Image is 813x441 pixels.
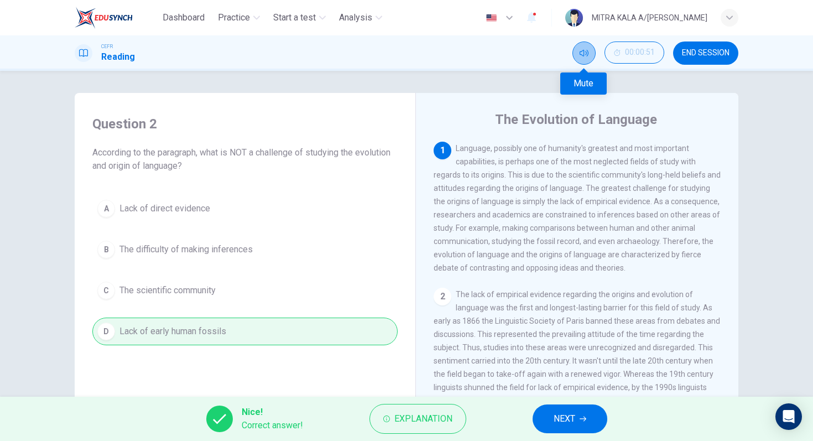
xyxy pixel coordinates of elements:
[434,288,451,305] div: 2
[625,48,655,57] span: 00:00:51
[218,11,250,24] span: Practice
[673,41,738,65] button: END SESSION
[565,9,583,27] img: Profile picture
[604,41,664,65] div: Hide
[572,41,596,65] div: Mute
[92,115,398,133] h4: Question 2
[242,406,303,419] span: Nice!
[273,11,316,24] span: Start a test
[339,11,372,24] span: Analysis
[592,11,707,24] div: MITRA KALA A/[PERSON_NAME]
[369,404,466,434] button: Explanation
[533,404,607,433] button: NEXT
[101,43,113,50] span: CEFR
[682,49,729,58] span: END SESSION
[163,11,205,24] span: Dashboard
[434,144,721,272] span: Language, possibly one of humanity's greatest and most important capabilities, is perhaps one of ...
[604,41,664,64] button: 00:00:51
[75,7,133,29] img: EduSynch logo
[101,50,135,64] h1: Reading
[560,72,607,95] div: Mute
[775,403,802,430] div: Open Intercom Messenger
[394,411,452,427] span: Explanation
[269,8,330,28] button: Start a test
[92,146,398,173] span: According to the paragraph, what is NOT a challenge of studying the evolution and origin of langu...
[434,290,720,432] span: The lack of empirical evidence regarding the origins and evolution of language was the first and ...
[484,14,498,22] img: en
[75,7,158,29] a: EduSynch logo
[554,411,575,427] span: NEXT
[335,8,387,28] button: Analysis
[495,111,657,128] h4: The Evolution of Language
[434,142,451,159] div: 1
[213,8,264,28] button: Practice
[158,8,209,28] button: Dashboard
[242,419,303,432] span: Correct answer!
